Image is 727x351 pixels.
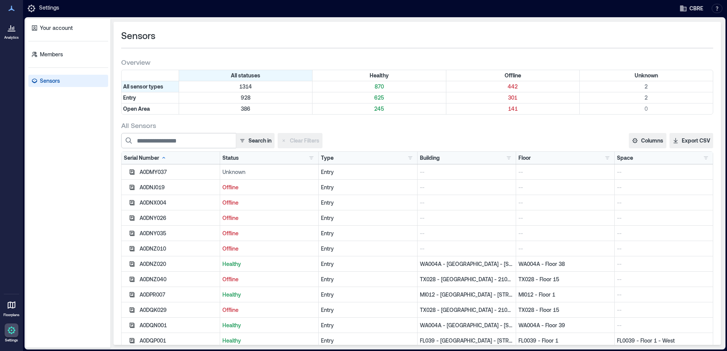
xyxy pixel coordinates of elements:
div: Filter by Type: Open Area & Status: Unknown (0 sensors) [580,103,713,114]
button: Columns [629,133,666,148]
p: -- [617,214,711,222]
p: -- [518,184,612,191]
p: -- [420,214,513,222]
p: -- [420,168,513,176]
div: Entry [321,245,414,253]
p: -- [617,276,711,283]
p: 386 [181,105,311,113]
span: Sensors [121,30,155,42]
div: Filter by Type: Open Area [122,103,179,114]
p: 625 [314,94,444,102]
p: Floorplans [3,313,20,317]
p: -- [420,199,513,207]
div: Filter by Status: Healthy [313,70,446,81]
span: Overview [121,57,150,67]
p: 301 [448,94,578,102]
button: Export CSV [669,133,713,148]
p: -- [617,199,711,207]
button: CBRE [677,2,706,15]
p: WA004A - Floor 38 [518,260,612,268]
div: A0DNX004 [140,199,217,207]
a: Floorplans [1,296,22,320]
p: -- [617,321,711,329]
p: TX028 - [GEOGRAPHIC_DATA] - 2100 [PERSON_NAME].., TX028 - [GEOGRAPHIC_DATA] - 2100 [PERSON_NAME] [420,306,513,314]
p: Offline [222,245,316,253]
p: -- [617,291,711,299]
div: A0DNJ019 [140,184,217,191]
div: Filter by Type: Entry & Status: Unknown [580,92,713,103]
div: A0DNZ040 [140,276,217,283]
a: Members [28,48,108,61]
div: Entry [321,276,414,283]
p: Offline [222,276,316,283]
div: Filter by Status: Offline [446,70,580,81]
p: 2 [581,94,711,102]
div: Entry [321,260,414,268]
p: Unknown [222,168,316,176]
p: Healthy [222,260,316,268]
div: Entry [321,184,414,191]
a: Sensors [28,75,108,87]
p: 1314 [181,83,311,90]
p: Sensors [40,77,60,85]
p: Offline [222,306,316,314]
p: WA004A - Floor 39 [518,321,612,329]
div: A0DNY035 [140,230,217,237]
div: Entry [321,230,414,237]
div: Floor [518,154,531,162]
p: Offline [222,199,316,207]
div: A0DNY026 [140,214,217,222]
a: Your account [28,22,108,34]
p: -- [617,260,711,268]
p: -- [617,184,711,191]
div: Entry [321,337,414,344]
p: -- [420,230,513,237]
div: A0DQK029 [140,306,217,314]
p: 141 [448,105,578,113]
p: TX028 - Floor 15 [518,276,612,283]
p: -- [617,245,711,253]
p: Members [40,51,63,58]
button: Search in [236,133,275,148]
div: A0DNZ010 [140,245,217,253]
div: Space [617,154,633,162]
div: Entry [321,168,414,176]
p: Offline [222,214,316,222]
div: A0DMY037 [140,168,217,176]
p: FL0039 - Floor 1 - West [617,337,711,344]
div: Status [222,154,239,162]
button: Clear Filters [278,133,322,148]
div: Filter by Status: Unknown [580,70,713,81]
p: Settings [5,338,18,343]
div: Entry [321,199,414,207]
p: -- [518,214,612,222]
div: A0DNZ020 [140,260,217,268]
p: FL039 - [GEOGRAPHIC_DATA] - [STREET_ADDRESS][GEOGRAPHIC_DATA] – [STREET_ADDRESS] Ste. 100 [420,337,513,344]
p: 442 [448,83,578,90]
p: Healthy [222,321,316,329]
div: All statuses [179,70,313,81]
span: All Sensors [121,121,156,130]
div: Entry [321,291,414,299]
a: Settings [2,321,21,345]
div: A0DQP001 [140,337,217,344]
p: -- [518,245,612,253]
div: Filter by Type: Open Area & Status: Healthy [313,103,446,114]
div: Filter by Type: Open Area & Status: Offline [446,103,580,114]
p: -- [518,168,612,176]
p: -- [617,306,711,314]
p: 245 [314,105,444,113]
p: -- [617,230,711,237]
div: A0DPR007 [140,291,217,299]
a: Analytics [2,18,21,42]
span: CBRE [689,5,703,12]
p: -- [617,168,711,176]
p: WA004A - [GEOGRAPHIC_DATA] - [STREET_ADDRESS] [420,321,513,329]
div: Entry [321,306,414,314]
p: MI012 - [GEOGRAPHIC_DATA] - [STREET_ADDRESS] - [GEOGRAPHIC_DATA] - [STREET_ADDRESS] [420,291,513,299]
p: Offline [222,230,316,237]
p: Offline [222,184,316,191]
div: Serial Number [124,154,167,162]
div: Filter by Type: Entry [122,92,179,103]
p: -- [518,230,612,237]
